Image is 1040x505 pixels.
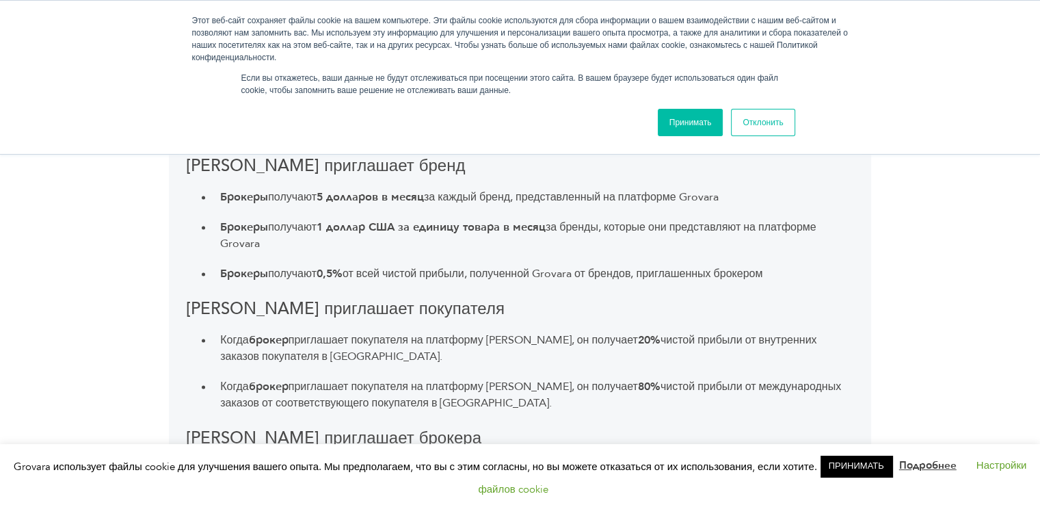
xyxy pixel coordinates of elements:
[899,458,957,472] a: Подробнее
[220,266,268,281] font: Брокеры
[186,427,481,450] font: [PERSON_NAME] приглашает брокера
[343,266,762,281] font: от всей чистой прибыли, полученной Grovara от брендов, приглашенных брокером
[14,460,817,474] font: Grovara использует файлы cookie для улучшения вашего опыта. Мы предполагаем, что вы с этим соглас...
[821,456,892,477] a: ПРИНИМАТЬ
[220,379,249,394] font: Когда
[241,73,778,95] font: Если вы откажетесь, ваши данные не будут отслеживаться при посещении этого сайта. В вашем браузер...
[638,379,661,394] font: 80%
[424,190,719,205] font: за каждый бренд, представленный на платформе Grovara
[249,333,289,348] font: брокер
[317,266,343,281] font: 0,5%
[220,220,816,251] font: за бренды, которые они представляют на платформе Grovara
[268,220,317,235] font: получают
[658,109,723,136] a: Принимать
[317,190,424,205] font: 5 долларов в месяц
[192,16,848,62] font: Этот веб-сайт сохраняет файлы cookie на вашем компьютере. Эти файлы cookie используются для сбора...
[478,458,1026,495] a: Настройки файлов cookie
[220,379,841,411] font: чистой прибыли от международных заказов от соответствующего покупателя в [GEOGRAPHIC_DATA].
[829,460,884,472] font: ПРИНИМАТЬ
[249,379,289,394] font: брокер
[268,266,317,281] font: получают
[669,118,712,127] font: Принимать
[220,190,268,205] font: Брокеры
[289,379,638,394] font: приглашает покупателя на платформу [PERSON_NAME], он получает
[638,333,661,348] font: 20%
[220,333,249,348] font: Когда
[731,109,795,136] a: Отклонить
[220,333,816,364] font: чистой прибыли от внутренних заказов покупателя в [GEOGRAPHIC_DATA].
[743,118,783,127] font: Отклонить
[220,220,268,235] font: Брокеры
[186,155,465,177] font: [PERSON_NAME] приглашает бренд
[268,190,317,205] font: получают
[289,333,638,348] font: приглашает покупателя на платформу [PERSON_NAME], он получает
[317,220,546,235] font: 1 доллар США за единицу товара в месяц
[186,298,505,320] font: [PERSON_NAME] приглашает покупателя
